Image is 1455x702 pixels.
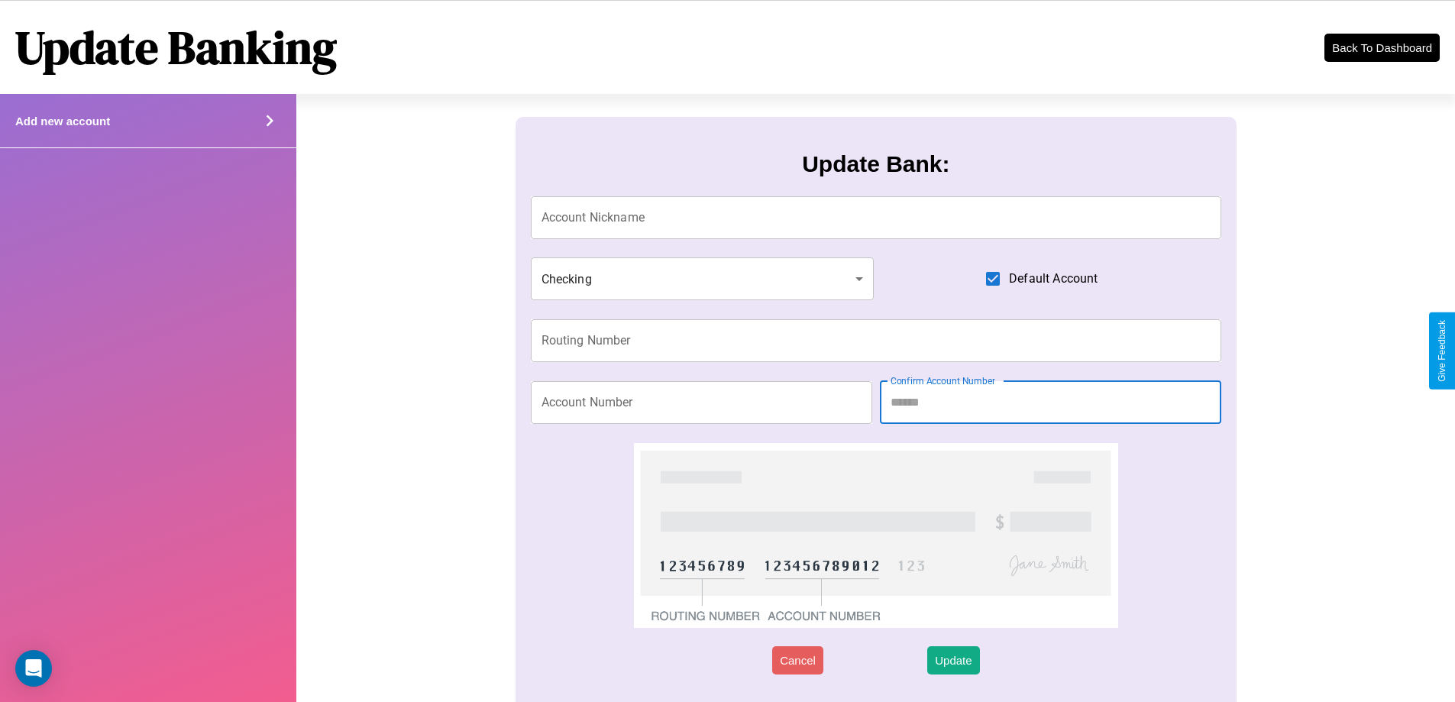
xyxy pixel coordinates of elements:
[15,115,110,128] h4: Add new account
[634,443,1117,628] img: check
[802,151,949,177] h3: Update Bank:
[15,16,337,79] h1: Update Banking
[927,646,979,675] button: Update
[531,257,875,300] div: Checking
[1437,320,1447,382] div: Give Feedback
[1009,270,1098,288] span: Default Account
[1324,34,1440,62] button: Back To Dashboard
[772,646,823,675] button: Cancel
[891,374,995,387] label: Confirm Account Number
[15,650,52,687] div: Open Intercom Messenger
